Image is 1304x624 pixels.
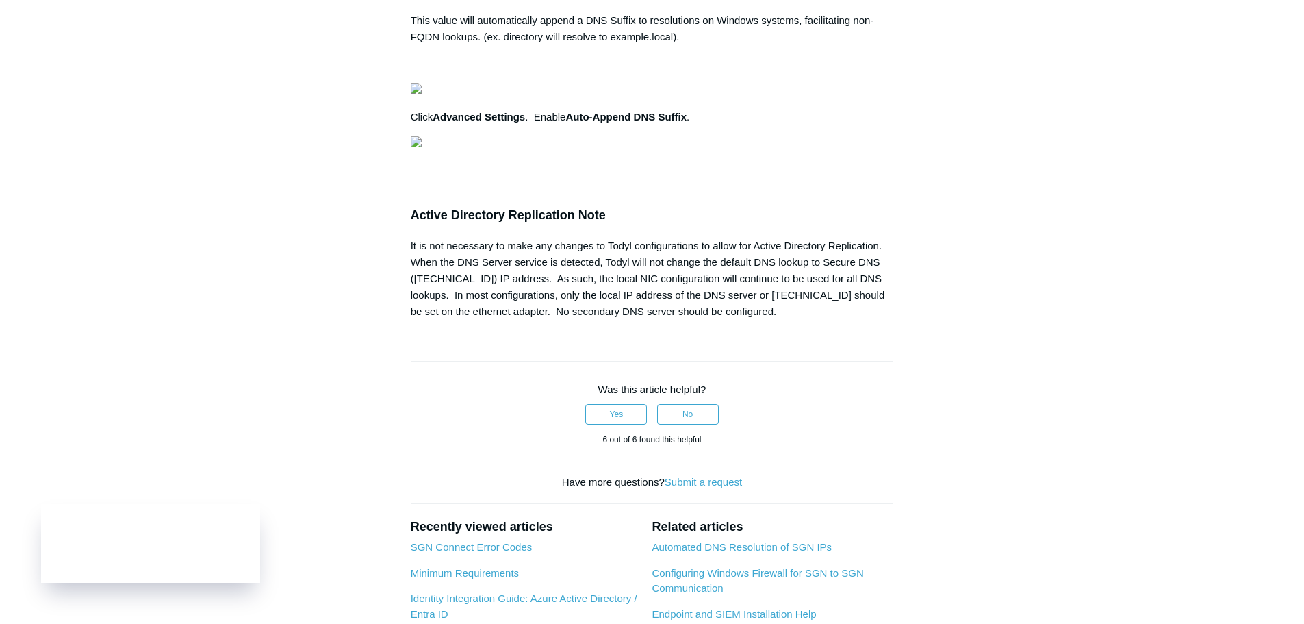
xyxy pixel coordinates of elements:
span: 6 out of 6 found this helpful [602,435,701,445]
p: This value will automatically append a DNS Suffix to resolutions on Windows systems, facilitating... [411,12,894,45]
img: 27414169404179 [411,136,422,147]
h2: Related articles [652,518,893,536]
span: Was this article helpful? [598,384,706,395]
div: Have more questions? [411,475,894,490]
h3: Active Directory Replication Note [411,205,894,225]
a: Minimum Requirements [411,567,519,579]
strong: Advanced Settings [433,111,525,123]
img: 27414207119379 [411,83,422,94]
div: It is not necessary to make any changes to Todyl configurations to allow for Active Directory Rep... [411,238,894,320]
h2: Recently viewed articles [411,518,639,536]
a: Configuring Windows Firewall for SGN to SGN Communication [652,567,863,595]
iframe: Todyl Status [41,504,260,583]
a: Submit a request [665,476,742,488]
a: SGN Connect Error Codes [411,541,533,553]
button: This article was not helpful [657,404,719,425]
button: This article was helpful [585,404,647,425]
strong: Auto-Append DNS Suffix [565,111,687,123]
a: Endpoint and SIEM Installation Help [652,608,816,620]
p: Click . Enable . [411,109,894,125]
a: Identity Integration Guide: Azure Active Directory / Entra ID [411,592,637,620]
a: Automated DNS Resolution of SGN IPs [652,541,832,553]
